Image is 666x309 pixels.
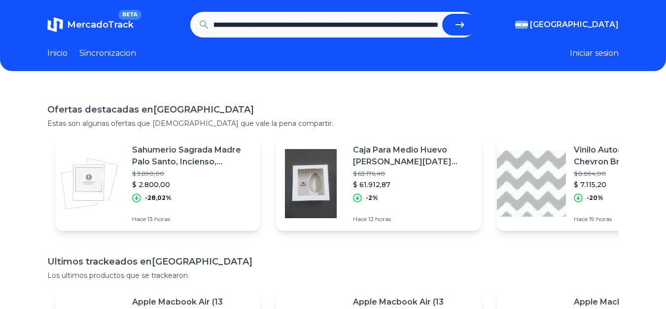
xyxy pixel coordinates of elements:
[497,149,566,218] img: Featured image
[587,194,603,202] p: -20%
[276,149,345,218] img: Featured image
[47,47,68,59] a: Inicio
[47,255,619,269] h1: Ultimos trackeados en [GEOGRAPHIC_DATA]
[118,10,141,20] span: BETA
[132,170,252,178] p: $ 3.890,00
[353,144,473,168] p: Caja Para Medio Huevo [PERSON_NAME][DATE] 15cm C/visor 19x19x10 X 50 U
[570,47,619,59] button: Iniciar sesion
[530,19,619,31] span: [GEOGRAPHIC_DATA]
[47,270,619,280] p: Los ultimos productos que se trackearon.
[353,215,473,223] p: Hace 12 horas
[366,194,378,202] p: -2%
[79,47,136,59] a: Sincronizacion
[353,170,473,178] p: $ 63.176,40
[67,19,134,30] span: MercadoTrack
[276,136,481,231] a: Featured imageCaja Para Medio Huevo [PERSON_NAME][DATE] 15cm C/visor 19x19x10 X 50 U$ 63.176,40$ ...
[145,194,172,202] p: -28,02%
[47,118,619,128] p: Estas son algunas ofertas que [DEMOGRAPHIC_DATA] que vale la pena compartir.
[132,215,252,223] p: Hace 13 horas
[132,180,252,190] p: $ 2.800,00
[515,19,619,31] button: [GEOGRAPHIC_DATA]
[47,17,63,33] img: MercadoTrack
[55,136,260,231] a: Featured imageSahumerio Sagrada Madre Palo Santo, Incienso, [GEOGRAPHIC_DATA]$ 3.890,00$ 2.800,00...
[47,103,619,116] h1: Ofertas destacadas en [GEOGRAPHIC_DATA]
[515,21,528,29] img: Argentina
[47,17,134,33] a: MercadoTrackBETA
[132,144,252,168] p: Sahumerio Sagrada Madre Palo Santo, Incienso, [GEOGRAPHIC_DATA]
[353,180,473,190] p: $ 61.912,87
[55,149,124,218] img: Featured image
